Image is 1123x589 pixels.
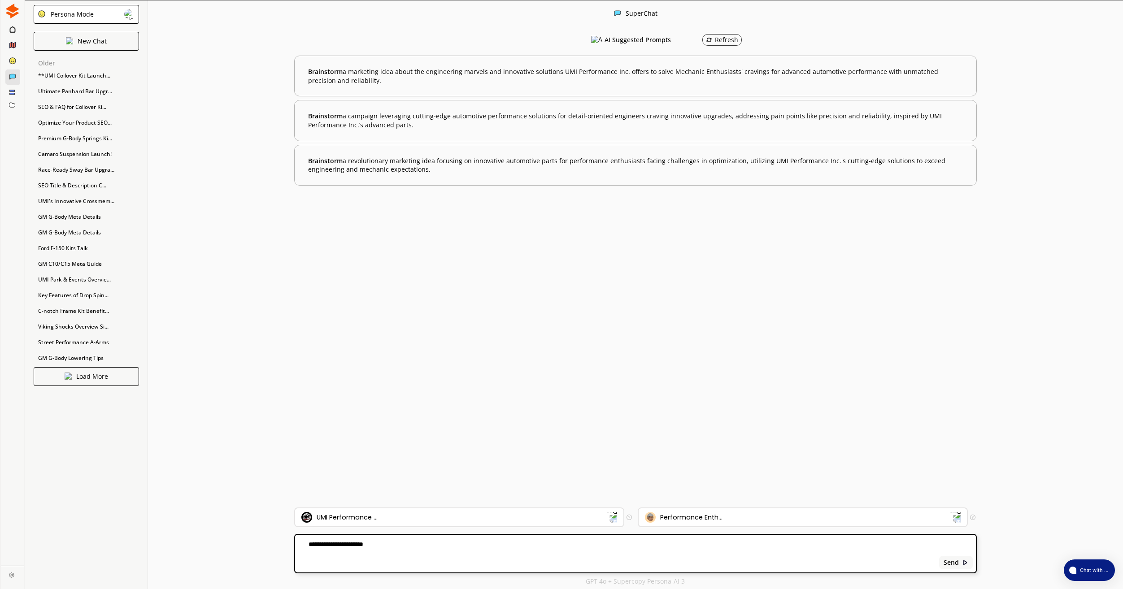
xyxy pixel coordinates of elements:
img: Dropdown Icon [606,511,618,523]
img: Tooltip Icon [970,515,975,520]
img: Close [124,9,135,20]
span: Brainstorm [308,156,343,165]
div: C-notch Frame Kit Benefit... [34,304,139,318]
div: UMI Park & Events Overvie... [34,273,139,286]
img: Tooltip Icon [627,515,632,520]
div: Street Performance A-Arms [34,336,139,349]
img: Close [65,372,72,380]
b: a marketing idea about the engineering marvels and innovative solutions UMI Performance Inc. offe... [308,67,963,85]
div: GM G-Body Lowering Tips [34,351,139,365]
p: New Chat [78,38,107,45]
div: Refresh [706,36,738,43]
button: atlas-launcher [1064,559,1115,581]
div: UMI Performance ... [317,514,378,521]
p: Older [38,60,139,67]
div: Ford F-150 Kits Talk [34,242,139,255]
a: Close [1,566,24,581]
div: Race-Ready Sway Bar Upgra... [34,163,139,177]
div: Performance Enth... [660,514,723,521]
img: Close [5,4,20,18]
img: AI Suggested Prompts [591,36,602,44]
img: Close [614,10,621,17]
div: Key Features of Drop Spin... [34,289,139,302]
img: Close [962,559,968,566]
b: a revolutionary marketing idea focusing on innovative automotive parts for performance enthusiast... [308,156,963,174]
img: Refresh [706,37,712,43]
div: Ultimate Panhard Bar Upgr... [34,85,139,98]
span: Chat with us [1076,567,1110,574]
img: Close [38,10,46,18]
p: GPT 4o + Supercopy Persona-AI 3 [586,578,685,585]
img: Brand Icon [301,512,312,523]
div: GM C10/C15 Meta Guide [34,257,139,271]
div: Persona Mode [48,11,94,18]
div: Premium G-Body Springs Ki... [34,132,139,145]
div: UMI's Innovative Crossmem... [34,195,139,208]
h3: AI Suggested Prompts [605,33,671,47]
img: Dropdown Icon [949,511,961,523]
div: SEO & FAQ for Coilover Ki... [34,100,139,114]
div: **UMI Coilover Kit Launch... [34,69,139,82]
div: GM G-Body Meta Details [34,226,139,239]
img: Audience Icon [645,512,656,523]
b: a campaign leveraging cutting-edge automotive performance solutions for detail-oriented engineers... [308,112,963,129]
img: Close [9,572,14,577]
div: Camaro Suspension Launch! [34,147,139,161]
div: SEO Title & Description C... [34,179,139,192]
span: Brainstorm [308,112,343,120]
div: Viking Shocks Overview Si... [34,320,139,333]
div: SuperChat [626,10,657,18]
div: GM G-Body Meta Details [34,210,139,224]
div: Optimize Your Product SEO... [34,116,139,130]
img: Close [66,37,73,44]
span: Brainstorm [308,67,343,76]
p: Load More [76,373,108,380]
b: Send [944,559,959,566]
